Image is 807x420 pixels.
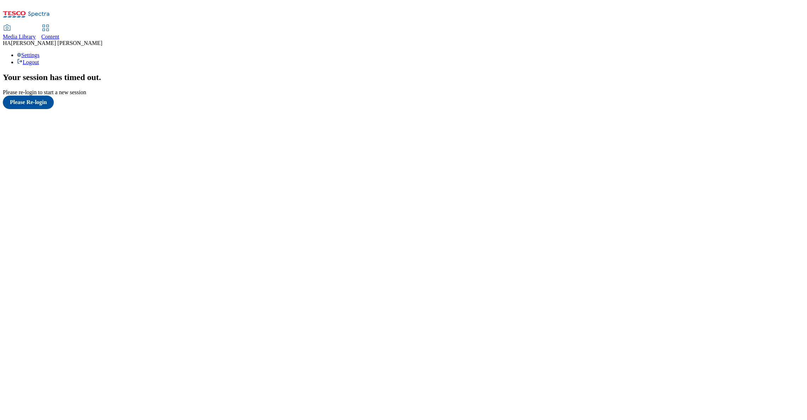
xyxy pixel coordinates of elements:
[41,25,59,40] a: Content
[41,34,59,40] span: Content
[17,52,40,58] a: Settings
[11,40,102,46] span: [PERSON_NAME] [PERSON_NAME]
[3,96,804,109] a: Please Re-login
[3,96,54,109] button: Please Re-login
[3,25,36,40] a: Media Library
[17,59,39,65] a: Logout
[3,73,804,82] h2: Your session has timed out
[3,40,11,46] span: HA
[3,89,804,96] div: Please re-login to start a new session
[3,34,36,40] span: Media Library
[99,73,101,82] span: .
